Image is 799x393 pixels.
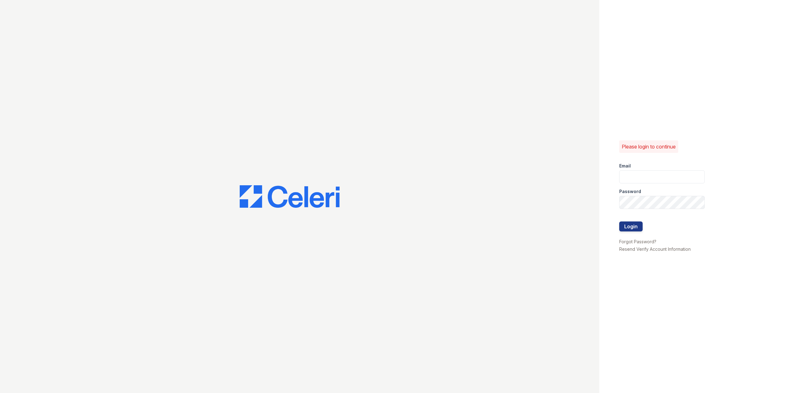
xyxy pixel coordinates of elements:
img: CE_Logo_Blue-a8612792a0a2168367f1c8372b55b34899dd931a85d93a1a3d3e32e68fde9ad4.png [240,185,340,208]
a: Resend Verify Account Information [619,246,691,252]
p: Please login to continue [622,143,676,150]
label: Email [619,163,631,169]
label: Password [619,188,641,195]
button: Login [619,221,643,231]
a: Forgot Password? [619,239,656,244]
